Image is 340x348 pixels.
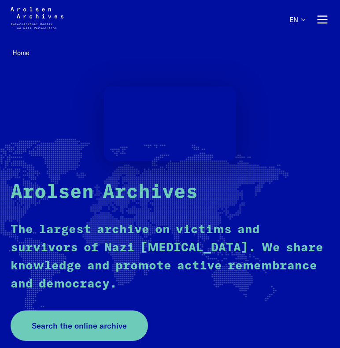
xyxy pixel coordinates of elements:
a: Search the online archive [11,310,148,341]
span: Search the online archive [32,320,127,332]
button: English, language selection [289,16,305,38]
span: Home [12,49,30,57]
p: The largest archive on victims and survivors of Nazi [MEDICAL_DATA]. We share knowledge and promo... [11,221,329,293]
strong: Arolsen Archives [11,183,198,202]
nav: Primary [289,7,329,32]
nav: Breadcrumb [11,47,329,60]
